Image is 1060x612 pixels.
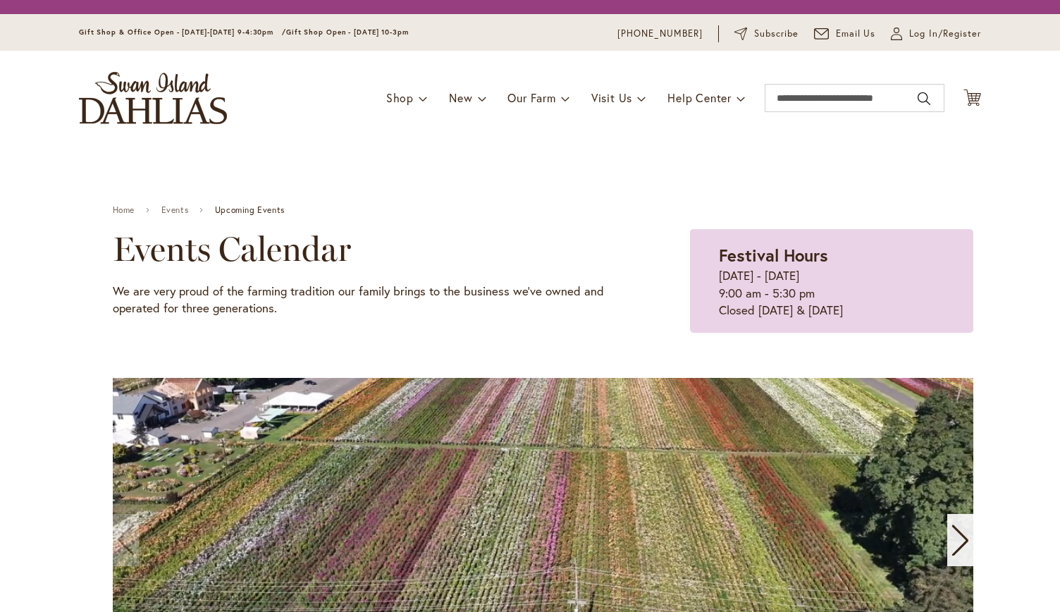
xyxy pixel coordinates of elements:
[113,205,135,215] a: Home
[113,283,620,317] p: We are very proud of the farming tradition our family brings to the business we've owned and oper...
[719,244,828,267] strong: Festival Hours
[286,27,409,37] span: Gift Shop Open - [DATE] 10-3pm
[836,27,876,41] span: Email Us
[617,27,703,41] a: [PHONE_NUMBER]
[215,205,285,215] span: Upcoming Events
[719,267,944,319] p: [DATE] - [DATE] 9:00 am - 5:30 pm Closed [DATE] & [DATE]
[386,90,414,105] span: Shop
[591,90,632,105] span: Visit Us
[734,27,799,41] a: Subscribe
[667,90,732,105] span: Help Center
[449,90,472,105] span: New
[79,27,286,37] span: Gift Shop & Office Open - [DATE]-[DATE] 9-4:30pm /
[113,229,620,269] h2: Events Calendar
[814,27,876,41] a: Email Us
[754,27,799,41] span: Subscribe
[507,90,555,105] span: Our Farm
[909,27,981,41] span: Log In/Register
[918,87,930,110] button: Search
[891,27,981,41] a: Log In/Register
[79,72,227,124] a: store logo
[161,205,189,215] a: Events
